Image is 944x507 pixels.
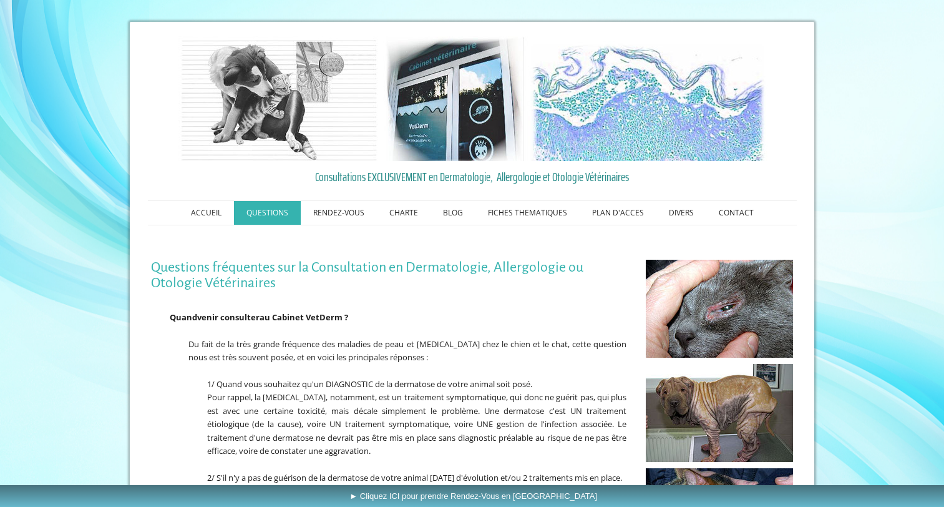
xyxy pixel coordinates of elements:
h1: Questions fréquentes sur la Consultation en Dermatologie, Allergologie ou Otologie Vétérinaires [151,260,627,291]
span: et VetDerm ? [295,312,348,323]
a: RENDEZ-VOUS [301,201,377,225]
a: QUESTIONS [234,201,301,225]
a: DIVERS [656,201,706,225]
span: Du fait de la très grande fréquence des maladies de peau et [MEDICAL_DATA] chez le chien et le ch... [188,338,627,363]
a: PLAN D'ACCES [580,201,656,225]
span: Qu [170,312,182,323]
span: Pour rappel, la [MEDICAL_DATA], notamment, est un traitement symptomatique, qui donc ne guérit pa... [207,391,627,456]
a: Consultations EXCLUSIVEMENT en Dermatologie, Allergologie et Otologie Vétérinaires [151,167,794,186]
span: and [182,312,197,323]
span: 2/ S'il n'y a pas de guérison de la dermatose de votre animal [DATE] d'évolution et/ou 2 traiteme... [207,472,622,483]
span: 1/ Quand vous souhaitez qu'un DIAGNOSTIC de la dermatose de votre animal soit posé. [207,378,532,390]
a: FICHES THEMATIQUES [475,201,580,225]
a: ACCUEIL [178,201,234,225]
span: au Cabin [260,312,295,323]
a: CHARTE [377,201,431,225]
a: CONTACT [706,201,766,225]
span: ► Cliquez ICI pour prendre Rendez-Vous en [GEOGRAPHIC_DATA] [349,491,597,501]
a: BLOG [431,201,475,225]
span: venir consulter [197,312,260,323]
